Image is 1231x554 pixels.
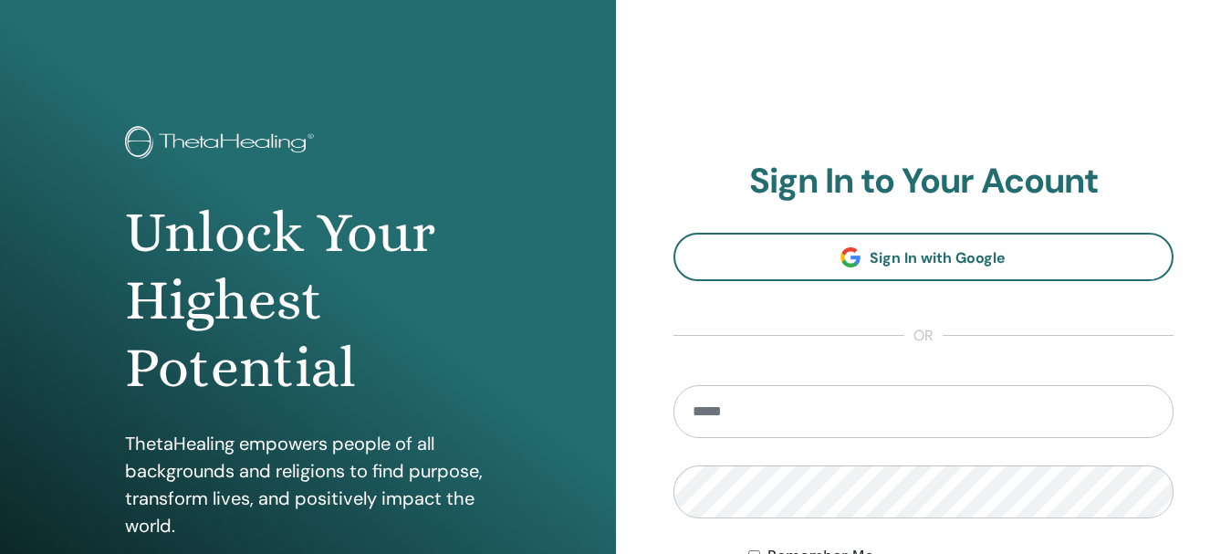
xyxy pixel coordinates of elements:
span: or [904,325,943,347]
h2: Sign In to Your Acount [673,161,1174,203]
p: ThetaHealing empowers people of all backgrounds and religions to find purpose, transform lives, a... [125,430,490,539]
span: Sign In with Google [870,248,1006,267]
a: Sign In with Google [673,233,1174,281]
h1: Unlock Your Highest Potential [125,199,490,402]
